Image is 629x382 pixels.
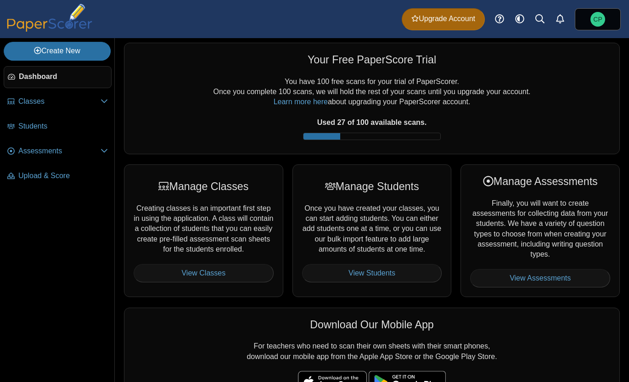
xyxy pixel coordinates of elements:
[470,174,610,189] div: Manage Assessments
[4,66,112,88] a: Dashboard
[4,140,112,163] a: Assessments
[575,8,621,30] a: Cyrus Patel
[470,269,610,287] a: View Assessments
[124,164,283,297] div: Creating classes is an important first step in using the application. A class will contain a coll...
[4,25,95,33] a: PaperScorer
[18,121,108,131] span: Students
[302,179,442,194] div: Manage Students
[402,8,485,30] a: Upgrade Account
[411,14,475,24] span: Upgrade Account
[4,4,95,32] img: PaperScorer
[18,146,101,156] span: Assessments
[18,171,108,181] span: Upload & Score
[134,52,610,67] div: Your Free PaperScore Trial
[593,16,602,22] span: Cyrus Patel
[4,165,112,187] a: Upload & Score
[19,72,107,82] span: Dashboard
[134,317,610,332] div: Download Our Mobile App
[134,179,274,194] div: Manage Classes
[4,42,111,60] a: Create New
[292,164,452,297] div: Once you have created your classes, you can start adding students. You can either add students on...
[18,96,101,107] span: Classes
[274,98,328,106] a: Learn more here
[317,118,427,126] b: Used 27 of 100 available scans.
[302,264,442,282] a: View Students
[590,12,605,27] span: Cyrus Patel
[550,9,570,29] a: Alerts
[461,164,620,297] div: Finally, you will want to create assessments for collecting data from your students. We have a va...
[134,77,610,145] div: You have 100 free scans for your trial of PaperScorer. Once you complete 100 scans, we will hold ...
[134,264,274,282] a: View Classes
[4,116,112,138] a: Students
[4,91,112,113] a: Classes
